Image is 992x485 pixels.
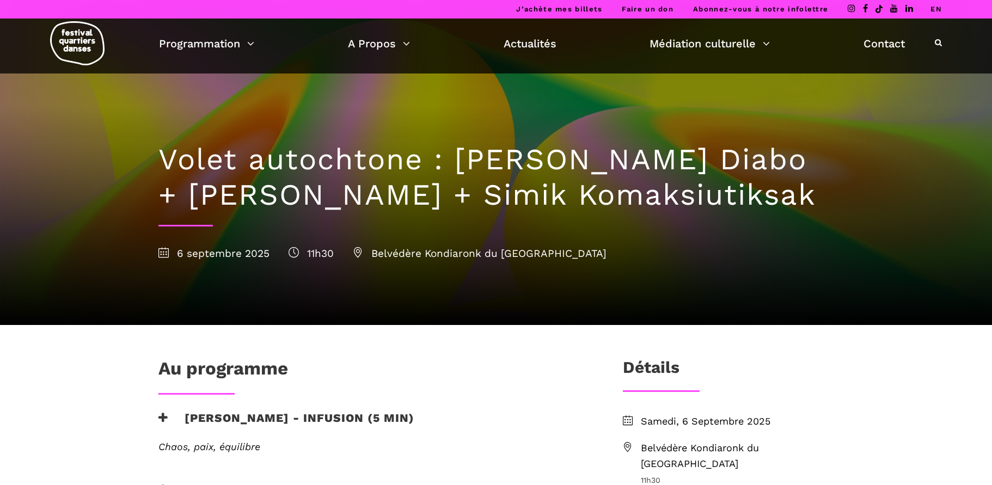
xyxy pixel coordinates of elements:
[348,34,410,53] a: A Propos
[864,34,905,53] a: Contact
[641,414,834,429] span: Samedi, 6 Septembre 2025
[158,358,288,385] h1: Au programme
[289,247,334,260] span: 11h30
[693,5,828,13] a: Abonnez-vous à notre infolettre
[650,34,770,53] a: Médiation culturelle
[641,440,834,472] span: Belvédère Kondiaronk du [GEOGRAPHIC_DATA]
[353,247,607,260] span: Belvédère Kondiaronk du [GEOGRAPHIC_DATA]
[158,247,270,260] span: 6 septembre 2025
[504,34,556,53] a: Actualités
[622,5,673,13] a: Faire un don
[930,5,942,13] a: EN
[516,5,602,13] a: J’achète mes billets
[158,411,414,438] h3: [PERSON_NAME] - Infusion (5 min)
[50,21,105,65] img: logo-fqd-med
[623,358,679,385] h3: Détails
[158,441,260,452] em: Chaos, paix, équilibre
[158,142,834,213] h1: Volet autochtone : [PERSON_NAME] Diabo + [PERSON_NAME] + Simik Komaksiutiksak
[159,34,254,53] a: Programmation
